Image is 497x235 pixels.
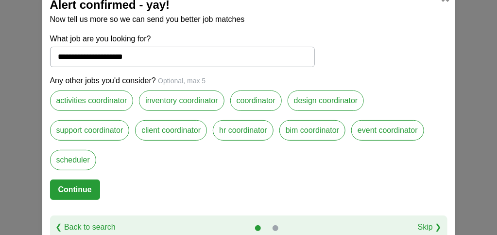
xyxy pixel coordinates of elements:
button: Continue [50,180,100,200]
label: design coordinator [288,90,364,111]
span: Optional, max 5 [158,77,206,85]
label: client coordinator [135,120,207,141]
a: ❮ Back to search [56,221,116,233]
label: scheduler [50,150,96,170]
label: inventory coordinator [139,90,224,111]
label: support coordinator [50,120,130,141]
label: What job are you looking for? [50,33,315,45]
label: event coordinator [351,120,424,141]
label: activities coordinator [50,90,134,111]
label: bim coordinator [279,120,345,141]
p: Now tell us more so we can send you better job matches [50,14,447,25]
p: Any other jobs you'd consider? [50,75,447,87]
label: hr coordinator [213,120,274,141]
label: coordinator [230,90,282,111]
a: Skip ❯ [418,221,442,233]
